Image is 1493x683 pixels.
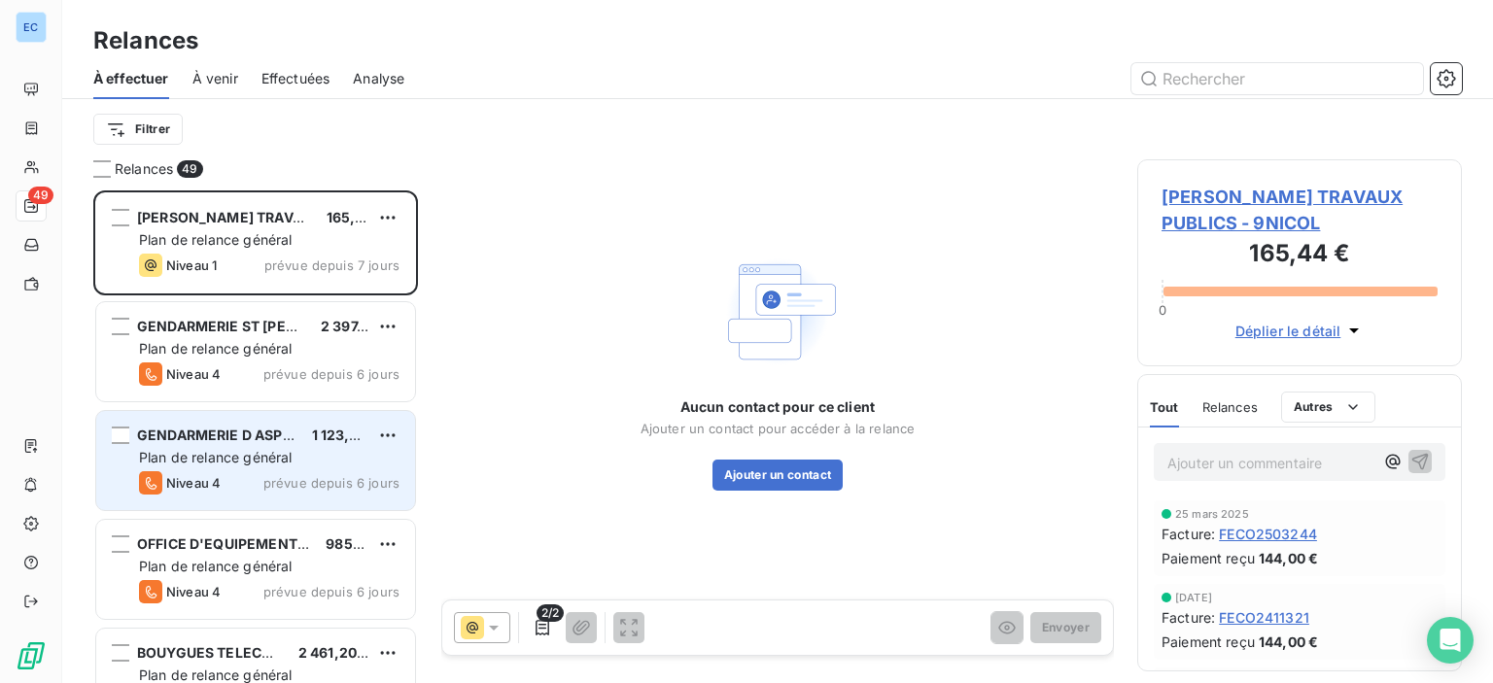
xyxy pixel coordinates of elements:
[312,427,381,443] span: 1 123,53 €
[1150,399,1179,415] span: Tout
[1175,508,1249,520] span: 25 mars 2025
[261,69,330,88] span: Effectuées
[166,257,217,273] span: Niveau 1
[1259,548,1318,568] span: 144,00 €
[680,397,875,417] span: Aucun contact pour ce client
[1030,612,1101,643] button: Envoyer
[166,584,221,599] span: Niveau 4
[1230,320,1371,342] button: Déplier le détail
[298,644,370,661] span: 2 461,20 €
[137,644,285,661] span: BOUYGUES TELECOM
[1162,548,1255,568] span: Paiement reçu
[263,366,399,382] span: prévue depuis 6 jours
[1162,607,1215,628] span: Facture :
[1427,617,1474,664] div: Open Intercom Messenger
[1235,321,1341,341] span: Déplier le détail
[139,558,292,574] span: Plan de relance général
[263,584,399,599] span: prévue depuis 6 jours
[327,209,386,225] span: 165,44 €
[93,69,169,88] span: À effectuer
[1162,184,1438,236] span: [PERSON_NAME] TRAVAUX PUBLICS - 9NICOL
[28,187,53,204] span: 49
[264,257,399,273] span: prévue depuis 7 jours
[93,190,418,683] div: grid
[1162,524,1215,544] span: Facture :
[1162,632,1255,652] span: Paiement reçu
[166,366,221,382] span: Niveau 4
[192,69,238,88] span: À venir
[321,318,390,334] span: 2 397,31 €
[1131,63,1423,94] input: Rechercher
[712,460,844,491] button: Ajouter un contact
[177,160,202,178] span: 49
[715,250,840,374] img: Empty state
[326,535,388,552] span: 985,06 €
[16,640,47,671] img: Logo LeanPay
[1259,632,1318,652] span: 144,00 €
[641,421,916,436] span: Ajouter un contact pour accéder à la relance
[16,12,47,43] div: EC
[166,475,221,491] span: Niveau 4
[1219,607,1309,628] span: FECO2411321
[137,535,392,552] span: OFFICE D'EQUIPEMENT HYDRAULIQU
[137,209,383,225] span: [PERSON_NAME] TRAVAUX PUBLICS
[137,427,329,443] span: GENDARMERIE D ASPRETTO
[1159,302,1166,318] span: 0
[537,604,564,622] span: 2/2
[139,449,292,465] span: Plan de relance général
[93,23,198,58] h3: Relances
[1202,399,1258,415] span: Relances
[115,159,173,179] span: Relances
[93,114,183,145] button: Filtrer
[1281,392,1375,423] button: Autres
[1219,524,1317,544] span: FECO2503244
[1175,592,1212,603] span: [DATE]
[137,318,379,334] span: GENDARMERIE ST [PERSON_NAME]
[263,475,399,491] span: prévue depuis 6 jours
[1162,236,1438,275] h3: 165,44 €
[139,666,292,683] span: Plan de relance général
[353,69,404,88] span: Analyse
[139,340,292,357] span: Plan de relance général
[139,231,292,248] span: Plan de relance général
